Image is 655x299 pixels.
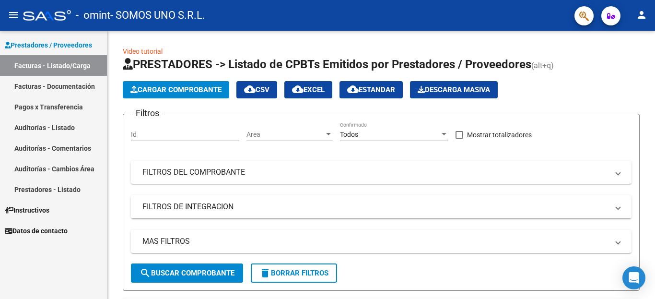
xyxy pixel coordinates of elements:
button: Descarga Masiva [410,81,498,98]
span: Cargar Comprobante [130,85,222,94]
mat-icon: cloud_download [347,84,359,95]
button: Estandar [339,81,403,98]
span: - SOMOS UNO S.R.L. [110,5,205,26]
mat-icon: delete [259,267,271,279]
mat-panel-title: FILTROS DE INTEGRACION [142,202,608,212]
mat-panel-title: FILTROS DEL COMPROBANTE [142,167,608,178]
span: Prestadores / Proveedores [5,40,92,50]
span: Instructivos [5,205,49,215]
span: (alt+q) [531,61,554,70]
span: Todos [340,131,358,138]
span: Estandar [347,85,395,94]
mat-expansion-panel-header: FILTROS DEL COMPROBANTE [131,161,632,184]
span: Borrar Filtros [259,269,328,277]
h3: Filtros [131,107,164,120]
app-download-masive: Descarga masiva de comprobantes (adjuntos) [410,81,498,98]
button: Borrar Filtros [251,263,337,283]
span: EXCEL [292,85,325,94]
mat-panel-title: MAS FILTROS [142,236,608,247]
span: Buscar Comprobante [140,269,234,277]
mat-icon: search [140,267,151,279]
mat-icon: cloud_download [292,84,304,95]
mat-icon: menu [8,9,19,21]
a: Video tutorial [123,48,163,55]
button: CSV [236,81,277,98]
span: Datos de contacto [5,226,68,236]
span: Area [246,131,324,139]
button: EXCEL [284,81,332,98]
span: - omint [76,5,110,26]
mat-icon: person [636,9,647,21]
span: Descarga Masiva [418,85,490,94]
span: CSV [244,85,269,94]
span: Mostrar totalizadores [467,129,532,141]
mat-icon: cloud_download [244,84,256,95]
div: Open Intercom Messenger [622,266,645,289]
button: Cargar Comprobante [123,81,229,98]
mat-expansion-panel-header: FILTROS DE INTEGRACION [131,195,632,218]
mat-expansion-panel-header: MAS FILTROS [131,230,632,253]
span: PRESTADORES -> Listado de CPBTs Emitidos por Prestadores / Proveedores [123,58,531,71]
button: Buscar Comprobante [131,263,243,283]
